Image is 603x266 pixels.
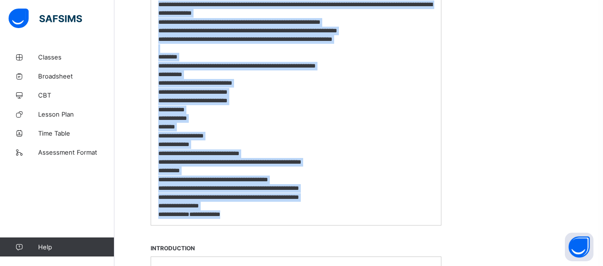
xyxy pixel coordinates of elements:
span: CBT [38,91,114,99]
span: Broadsheet [38,72,114,80]
span: INTRODUCTION [151,240,441,256]
span: Classes [38,53,114,61]
span: Help [38,243,114,251]
img: safsims [9,9,82,29]
span: Lesson Plan [38,110,114,118]
button: Open asap [565,233,593,261]
span: Time Table [38,129,114,137]
span: Assessment Format [38,148,114,156]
